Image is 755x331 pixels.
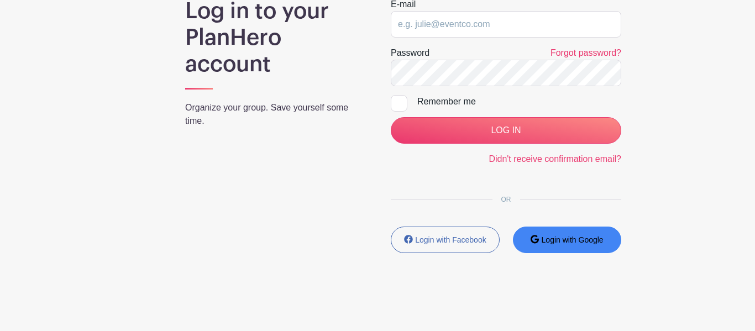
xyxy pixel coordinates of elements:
button: Login with Google [513,227,622,253]
small: Login with Facebook [415,235,486,244]
input: e.g. julie@eventco.com [391,11,621,38]
small: Login with Google [542,235,604,244]
input: LOG IN [391,117,621,144]
span: OR [492,196,520,203]
a: Didn't receive confirmation email? [489,154,621,164]
a: Forgot password? [550,48,621,57]
label: Password [391,46,429,60]
button: Login with Facebook [391,227,500,253]
p: Organize your group. Save yourself some time. [185,101,364,128]
div: Remember me [417,95,621,108]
